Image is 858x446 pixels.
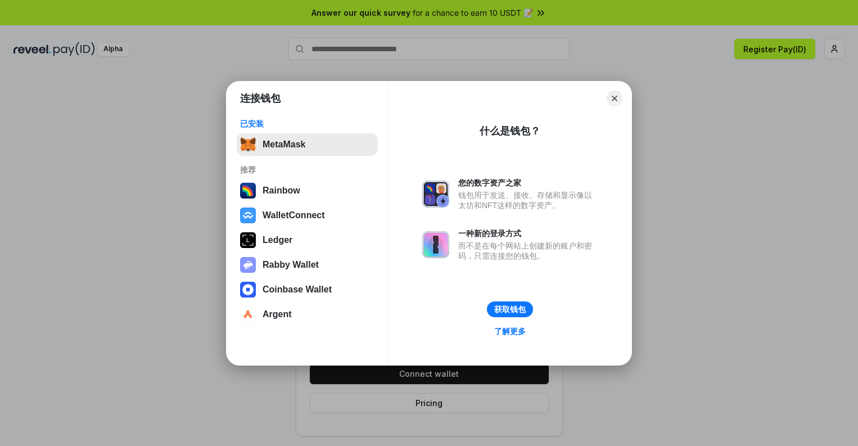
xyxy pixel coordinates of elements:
button: Close [607,91,622,106]
button: 获取钱包 [487,301,533,317]
div: Rabby Wallet [263,260,319,270]
img: svg+xml,%3Csvg%20xmlns%3D%22http%3A%2F%2Fwww.w3.org%2F2000%2Fsvg%22%20fill%3D%22none%22%20viewBox... [422,231,449,258]
div: Coinbase Wallet [263,285,332,295]
a: 了解更多 [487,324,532,339]
div: Argent [263,309,292,319]
div: 推荐 [240,165,374,175]
img: svg+xml,%3Csvg%20xmlns%3D%22http%3A%2F%2Fwww.w3.org%2F2000%2Fsvg%22%20fill%3D%22none%22%20viewBox... [240,257,256,273]
button: Ledger [237,229,378,251]
div: WalletConnect [263,210,325,220]
button: Coinbase Wallet [237,278,378,301]
div: 钱包用于发送、接收、存储和显示像以太坊和NFT这样的数字资产。 [458,190,598,210]
div: Ledger [263,235,292,245]
button: Rabby Wallet [237,254,378,276]
button: WalletConnect [237,204,378,227]
button: Argent [237,303,378,326]
img: svg+xml,%3Csvg%20fill%3D%22none%22%20height%3D%2233%22%20viewBox%3D%220%200%2035%2033%22%20width%... [240,137,256,152]
h1: 连接钱包 [240,92,281,105]
img: svg+xml,%3Csvg%20width%3D%2228%22%20height%3D%2228%22%20viewBox%3D%220%200%2028%2028%22%20fill%3D... [240,307,256,322]
div: 什么是钱包？ [480,124,540,138]
div: 已安装 [240,119,374,129]
img: svg+xml,%3Csvg%20width%3D%22120%22%20height%3D%22120%22%20viewBox%3D%220%200%20120%20120%22%20fil... [240,183,256,199]
img: svg+xml,%3Csvg%20width%3D%2228%22%20height%3D%2228%22%20viewBox%3D%220%200%2028%2028%22%20fill%3D... [240,208,256,223]
img: svg+xml,%3Csvg%20xmlns%3D%22http%3A%2F%2Fwww.w3.org%2F2000%2Fsvg%22%20width%3D%2228%22%20height%3... [240,232,256,248]
div: 您的数字资产之家 [458,178,598,188]
img: svg+xml,%3Csvg%20xmlns%3D%22http%3A%2F%2Fwww.w3.org%2F2000%2Fsvg%22%20fill%3D%22none%22%20viewBox... [422,181,449,208]
div: 一种新的登录方式 [458,228,598,238]
div: 而不是在每个网站上创建新的账户和密码，只需连接您的钱包。 [458,241,598,261]
div: 了解更多 [494,326,526,336]
button: MetaMask [237,133,378,156]
div: 获取钱包 [494,304,526,314]
img: svg+xml,%3Csvg%20width%3D%2228%22%20height%3D%2228%22%20viewBox%3D%220%200%2028%2028%22%20fill%3D... [240,282,256,298]
div: MetaMask [263,139,305,150]
button: Rainbow [237,179,378,202]
div: Rainbow [263,186,300,196]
